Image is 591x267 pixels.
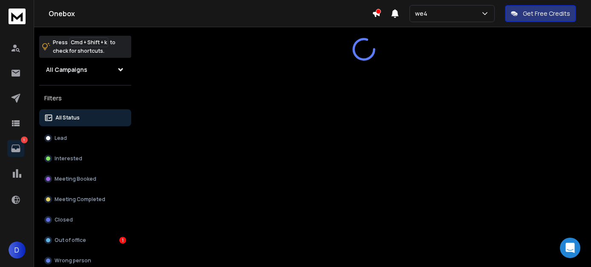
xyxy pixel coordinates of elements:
[560,238,580,258] div: Open Intercom Messenger
[55,216,73,223] p: Closed
[49,9,372,19] h1: Onebox
[55,114,80,121] p: All Status
[55,135,67,142] p: Lead
[9,241,26,258] button: D
[505,5,576,22] button: Get Free Credits
[46,65,87,74] h1: All Campaigns
[119,237,126,244] div: 1
[55,196,105,203] p: Meeting Completed
[39,130,131,147] button: Lead
[415,9,431,18] p: we4
[39,170,131,187] button: Meeting Booked
[39,232,131,249] button: Out of office1
[9,9,26,24] img: logo
[39,150,131,167] button: Interested
[53,38,115,55] p: Press to check for shortcuts.
[69,37,108,47] span: Cmd + Shift + k
[7,140,24,157] a: 1
[523,9,570,18] p: Get Free Credits
[39,191,131,208] button: Meeting Completed
[55,257,91,264] p: Wrong person
[39,61,131,78] button: All Campaigns
[21,136,28,143] p: 1
[55,155,82,162] p: Interested
[39,211,131,228] button: Closed
[55,237,86,244] p: Out of office
[39,92,131,104] h3: Filters
[55,176,96,182] p: Meeting Booked
[39,109,131,126] button: All Status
